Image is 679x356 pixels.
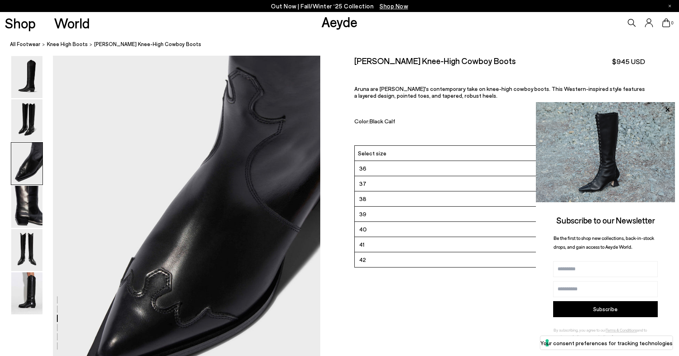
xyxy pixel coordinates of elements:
span: Select size [358,149,386,157]
span: 40 [359,224,367,234]
p: Out Now | Fall/Winter ‘25 Collection [271,1,408,11]
a: World [54,16,90,30]
img: Aruna Leather Knee-High Cowboy Boots - Image 5 [11,229,42,271]
img: Aruna Leather Knee-High Cowboy Boots - Image 6 [11,272,42,314]
button: Your consent preferences for tracking technologies [540,336,673,350]
a: Aeyde [321,13,358,30]
h2: [PERSON_NAME] Knee-High Cowboy Boots [354,56,516,66]
span: 42 [359,255,366,265]
span: 0 [670,21,674,25]
span: 39 [359,209,366,219]
a: Shop [5,16,36,30]
span: [PERSON_NAME] Knee-High Cowboy Boots [94,40,201,48]
label: Your consent preferences for tracking technologies [540,339,673,347]
span: By subscribing, you agree to our [554,328,606,332]
img: Aruna Leather Knee-High Cowboy Boots - Image 3 [11,143,42,185]
span: $945 USD [612,56,645,66]
span: 37 [359,179,366,189]
a: All Footwear [10,40,40,48]
a: 0 [662,18,670,27]
img: Aruna Leather Knee-High Cowboy Boots - Image 2 [11,99,42,141]
span: Subscribe to our Newsletter [556,215,655,225]
span: Black Calf [370,118,395,125]
img: Aruna Leather Knee-High Cowboy Boots - Image 4 [11,186,42,228]
span: Aruna are [PERSON_NAME]'s contemporary take on knee-high cowboy boots. This Western-inspired styl... [354,85,645,99]
img: 2a6287a1333c9a56320fd6e7b3c4a9a9.jpg [536,102,675,202]
span: Be the first to shop new collections, back-in-stock drops, and gain access to Aeyde World. [554,235,654,250]
a: knee high boots [47,40,88,48]
span: 38 [359,194,366,204]
span: Navigate to /collections/new-in [380,2,408,10]
img: Aruna Leather Knee-High Cowboy Boots - Image 1 [11,56,42,98]
button: Subscribe [553,301,658,317]
span: knee high boots [47,41,88,47]
nav: breadcrumb [10,34,679,56]
span: 41 [359,239,364,249]
a: Terms & Conditions [606,328,637,332]
div: Color: [354,118,623,127]
span: 36 [359,163,366,173]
